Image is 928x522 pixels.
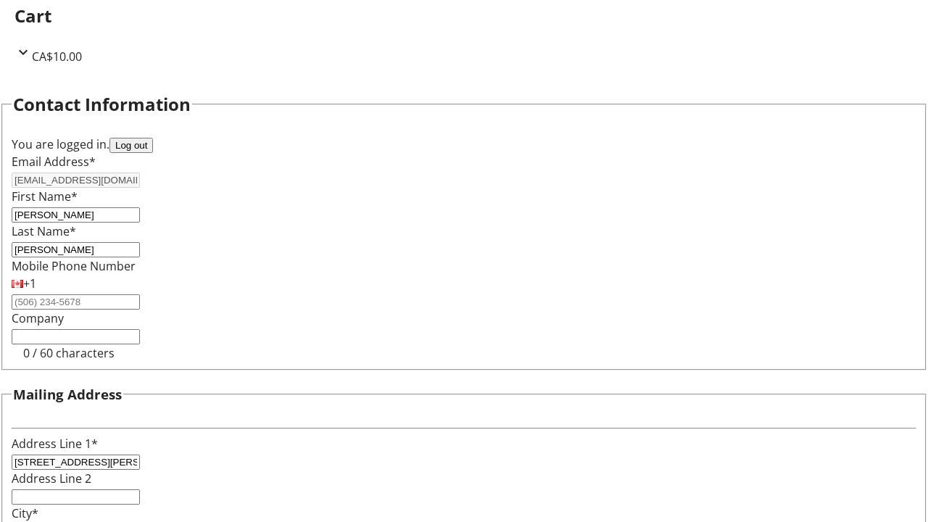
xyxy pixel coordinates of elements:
label: Last Name* [12,223,76,239]
button: Log out [109,138,153,153]
label: Mobile Phone Number [12,258,136,274]
label: First Name* [12,188,78,204]
label: Email Address* [12,154,96,170]
label: City* [12,505,38,521]
div: You are logged in. [12,136,916,153]
h2: Cart [14,3,913,29]
input: Address [12,455,140,470]
h2: Contact Information [13,91,191,117]
label: Address Line 2 [12,471,91,486]
label: Company [12,310,64,326]
input: (506) 234-5678 [12,294,140,310]
label: Address Line 1* [12,436,98,452]
h3: Mailing Address [13,384,122,405]
span: CA$10.00 [32,49,82,65]
tr-character-limit: 0 / 60 characters [23,345,115,361]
